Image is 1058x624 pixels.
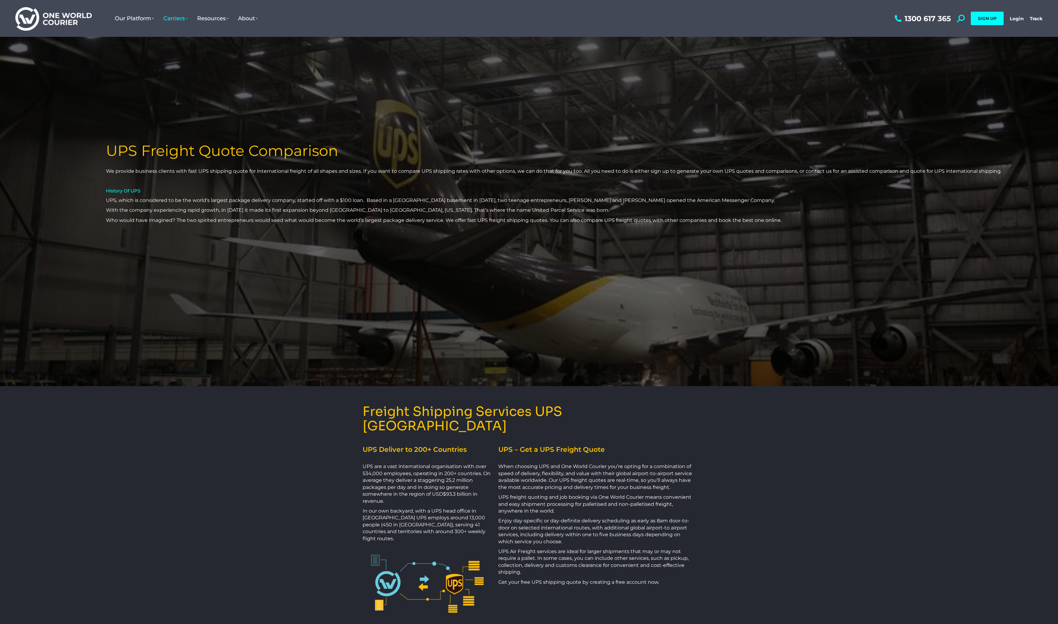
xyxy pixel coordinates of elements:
[159,9,193,28] a: Carriers
[106,143,1058,159] h1: UPS Freight Quote Comparison
[363,508,492,542] p: In our own backyard, with a UPS head office in [GEOGRAPHIC_DATA] UPS employs around 13,000 people...
[15,6,92,31] img: One World Courier
[498,445,695,454] p: UPS – Get a UPS Freight Quote
[106,217,1030,224] p: Who would have imagined? The two spirited entrepreneurs would seed what would become the world’s ...
[193,9,233,28] a: Resources
[233,9,263,28] a: About
[106,188,1030,194] h4: History Of UPS
[363,445,492,454] p: UPS Deliver to 200+ Countries
[498,517,695,545] p: Enjoy day-specific or day-definite delivery scheduling as early as 8am door-to-door on selected i...
[498,463,695,491] p: When choosing UPS and One World Courier you’re opting for a combination of speed of delivery, fle...
[197,15,229,22] span: Resources
[110,9,159,28] a: Our Platform
[498,494,695,514] p: UPS freight quoting and job booking via One World Courier means convenient and easy shipment proc...
[1030,16,1043,21] a: Track
[971,12,1004,25] a: SIGN UP
[106,207,1030,214] p: With the company experiencing rapid growth, in [DATE] it made its first expansion beyond [GEOGRAP...
[163,15,188,22] span: Carriers
[238,15,258,22] span: About
[363,405,695,433] h3: Freight Shipping Services UPS [GEOGRAPHIC_DATA]
[106,197,1030,204] p: UPS, which is considered to be the world’s largest package delivery company, started off with a $...
[893,15,951,22] a: 1300 617 365
[363,551,492,616] img: UPS freight workflow One World Courier
[106,168,1030,175] p: We provide business clients with fast UPS shipping quote for international freight of all shapes ...
[498,548,695,576] p: UPS Air Freight services are ideal for larger shipments that may or may not require a pallet. In ...
[978,16,997,21] span: SIGN UP
[498,579,695,586] p: Get your free UPS shipping quote by creating a free account now.
[1010,16,1024,21] a: Login
[115,15,154,22] span: Our Platform
[363,463,492,504] p: UPS are a vast international organisation with over 534,000 employees, operating in 200+ countrie...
